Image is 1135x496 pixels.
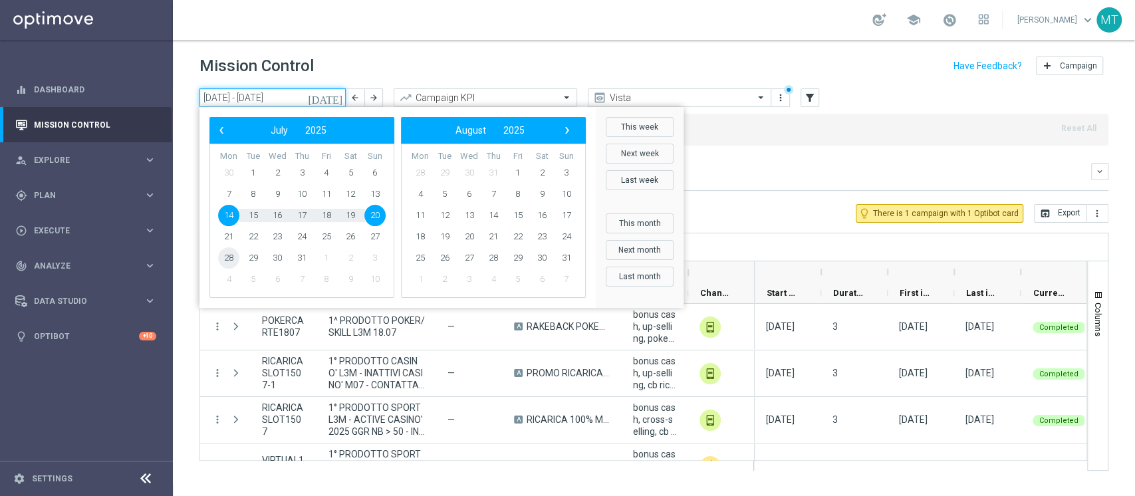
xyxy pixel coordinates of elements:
[507,205,529,226] span: 15
[1033,414,1085,426] colored-tag: Completed
[434,269,455,290] span: 2
[1039,416,1078,425] span: Completed
[218,226,239,247] span: 21
[507,184,529,205] span: 8
[262,355,306,391] span: RICARICASLOT1507-1
[218,184,239,205] span: 7
[434,184,455,205] span: 5
[514,416,523,424] span: A
[899,320,928,332] div: 18 Jul 2025, Friday
[700,288,732,298] span: Channel
[832,414,838,426] div: 3
[262,314,306,338] span: POKERCARTE1807
[1034,204,1086,223] button: open_in_browser Export
[15,120,157,130] div: Mission Control
[15,225,157,236] button: play_circle_outline Execute keyboard_arrow_right
[369,93,378,102] i: arrow_forward
[527,367,610,379] span: PROMO RICARICA 50% MAX 100 EURO - SPENDIBILE SLOT
[408,151,433,162] th: weekday
[556,226,577,247] span: 24
[766,414,795,426] div: 15 Jul 2025, Tuesday
[15,154,27,166] i: person_search
[699,363,721,384] img: In-app Inbox
[316,269,337,290] span: 8
[340,184,361,205] span: 12
[144,259,156,272] i: keyboard_arrow_right
[801,88,819,107] button: filter_alt
[364,162,386,184] span: 6
[873,207,1019,219] span: There is 1 campaign with 1 Optibot card
[458,269,479,290] span: 3
[966,288,998,298] span: Last in Range
[1092,208,1102,219] i: more_vert
[404,122,576,139] bs-datepicker-navigation-view: ​ ​ ​
[455,125,486,136] span: August
[554,151,578,162] th: weekday
[15,189,144,201] div: Plan
[1091,163,1108,180] button: keyboard_arrow_down
[458,162,479,184] span: 30
[507,247,529,269] span: 29
[1096,7,1122,33] div: MT
[340,269,361,290] span: 9
[606,213,674,233] button: This month
[15,225,27,237] i: play_circle_outline
[593,91,606,104] i: preview
[606,267,674,287] button: Last month
[1036,57,1103,75] button: add Campaign
[410,269,431,290] span: 1
[350,93,360,102] i: arrow_back
[556,269,577,290] span: 7
[458,247,479,269] span: 27
[483,162,504,184] span: 31
[1039,370,1078,378] span: Completed
[34,262,144,270] span: Analyze
[34,318,139,354] a: Optibot
[290,151,315,162] th: weekday
[1095,167,1104,176] i: keyboard_arrow_down
[530,151,555,162] th: weekday
[15,330,27,342] i: lightbulb
[906,13,921,27] span: school
[340,205,361,226] span: 19
[965,367,994,379] div: 15 Jul 2025, Tuesday
[267,162,288,184] span: 2
[316,162,337,184] span: 4
[1016,10,1096,30] a: [PERSON_NAME]keyboard_arrow_down
[1039,323,1078,332] span: Completed
[243,269,264,290] span: 5
[328,448,425,484] span: 1° PRODOTTO SPORT L3M - ACTIVE VIRTUAL 2025 GGR > 10 - INATTIVI VIRTUAL M07 - CONTATTABILI E NON ...
[241,151,266,162] th: weekday
[271,125,288,136] span: July
[199,107,684,308] bs-daterangepicker-container: calendar
[858,207,870,219] i: lightbulb_outline
[15,72,156,107] div: Dashboard
[458,205,479,226] span: 13
[483,226,504,247] span: 21
[262,454,306,478] span: VIRTUAL16-07
[267,247,288,269] span: 30
[211,367,223,379] i: more_vert
[364,88,383,107] button: arrow_forward
[481,151,506,162] th: weekday
[316,226,337,247] span: 25
[434,205,455,226] span: 12
[606,240,674,260] button: Next month
[1040,208,1051,219] i: open_in_browser
[633,355,677,391] span: bonus cash, up-selling, cb ricarica, casinò, master
[434,247,455,269] span: 26
[15,296,157,307] button: Data Studio keyboard_arrow_right
[784,85,793,94] div: There are unsaved changes
[965,320,994,332] div: 18 Jul 2025, Friday
[699,410,721,431] img: In-app Inbox
[531,184,553,205] span: 9
[211,320,223,332] button: more_vert
[218,205,239,226] span: 14
[139,332,156,340] div: +10
[199,88,346,107] input: Select date range
[606,117,674,137] button: This week
[267,226,288,247] span: 23
[316,205,337,226] span: 18
[965,414,994,426] div: 15 Jul 2025, Tuesday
